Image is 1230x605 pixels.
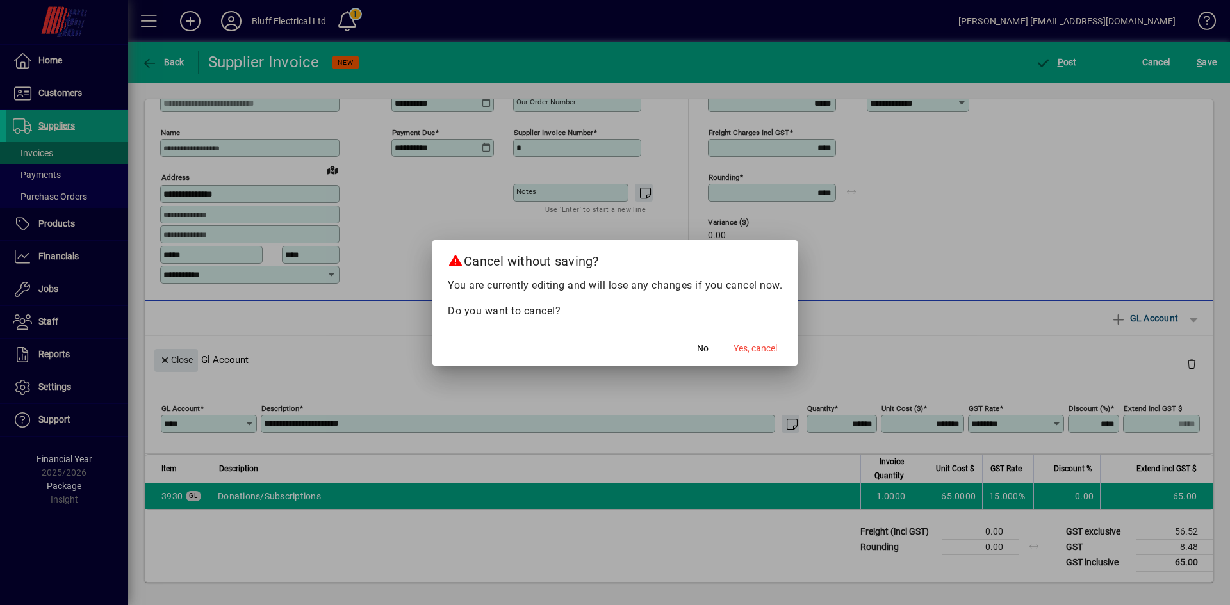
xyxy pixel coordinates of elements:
[448,303,782,319] p: Do you want to cancel?
[448,278,782,293] p: You are currently editing and will lose any changes if you cancel now.
[682,337,723,360] button: No
[432,240,798,277] h2: Cancel without saving?
[734,342,777,355] span: Yes, cancel
[728,337,782,360] button: Yes, cancel
[697,342,709,355] span: No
